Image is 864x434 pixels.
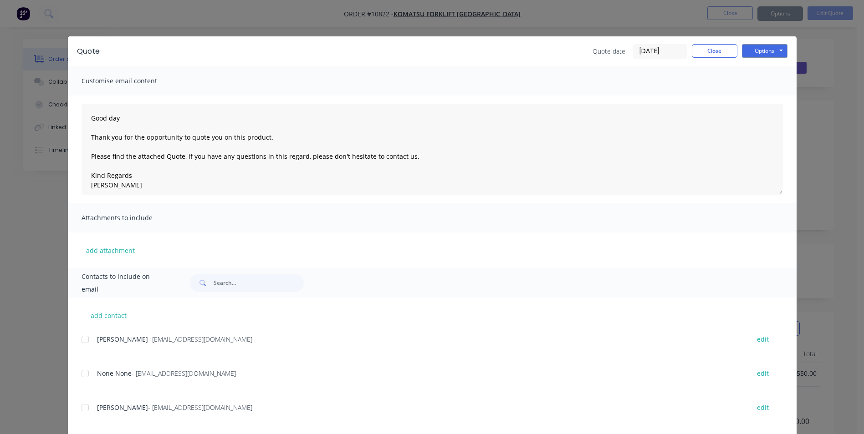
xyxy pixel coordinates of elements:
textarea: Good day Thank you for the opportunity to quote you on this product. Please find the attached Quo... [82,104,783,195]
button: edit [752,367,774,379]
span: Contacts to include on email [82,270,168,296]
button: Options [742,44,787,58]
span: - [EMAIL_ADDRESS][DOMAIN_NAME] [132,369,236,378]
div: Quote [77,46,100,57]
button: add attachment [82,243,139,257]
span: - [EMAIL_ADDRESS][DOMAIN_NAME] [148,335,252,343]
input: Search... [214,274,304,292]
button: Close [692,44,737,58]
span: [PERSON_NAME] [97,335,148,343]
span: None None [97,369,132,378]
span: Quote date [593,46,625,56]
span: - [EMAIL_ADDRESS][DOMAIN_NAME] [148,403,252,412]
button: add contact [82,308,136,322]
button: edit [752,401,774,414]
span: [PERSON_NAME] [97,403,148,412]
span: Attachments to include [82,212,182,224]
button: edit [752,333,774,345]
span: Customise email content [82,75,182,87]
